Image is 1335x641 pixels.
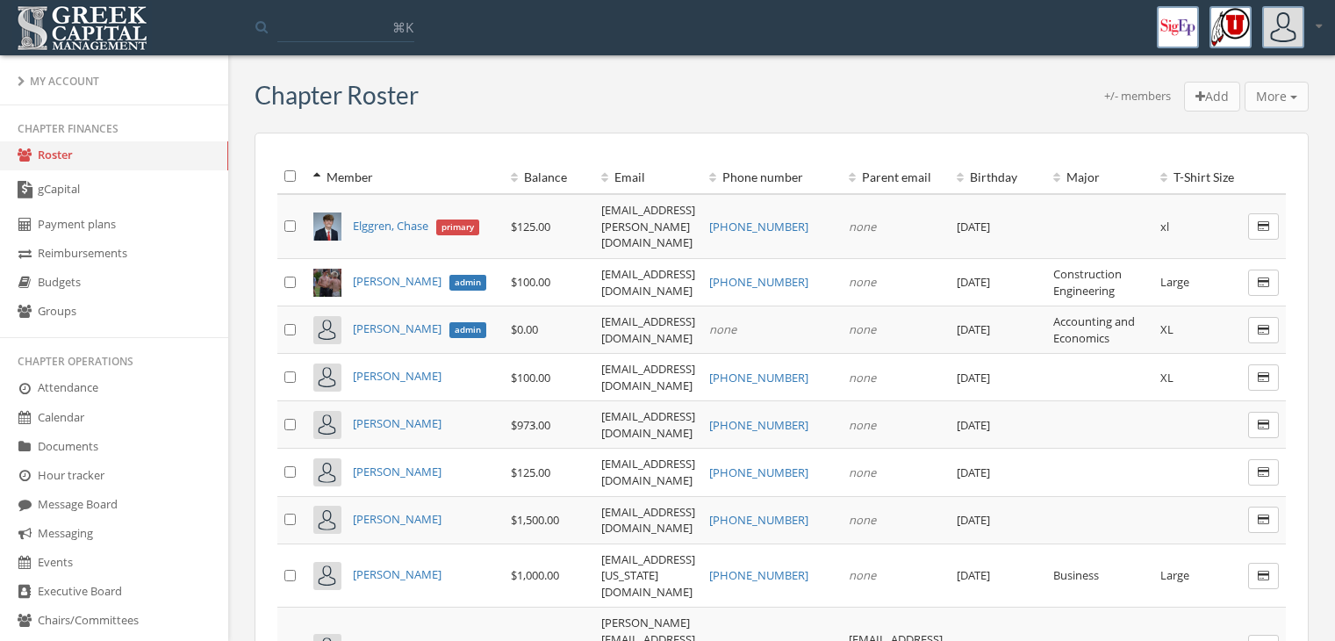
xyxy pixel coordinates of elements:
[353,320,441,336] span: [PERSON_NAME]
[449,275,486,291] span: admin
[1046,258,1153,306] td: Construction Engineering
[849,370,876,385] em: none
[353,415,441,431] a: [PERSON_NAME]
[353,218,428,234] span: Elggren, Chase
[601,202,695,250] a: [EMAIL_ADDRESS][PERSON_NAME][DOMAIN_NAME]
[392,18,413,36] span: ⌘K
[950,401,1046,449] td: [DATE]
[601,361,695,393] a: [EMAIL_ADDRESS][DOMAIN_NAME]
[1153,258,1241,306] td: Large
[849,321,876,337] em: none
[709,321,736,337] em: none
[702,160,841,194] th: Phone number
[601,266,695,299] a: [EMAIL_ADDRESS][DOMAIN_NAME]
[950,194,1046,258] td: [DATE]
[950,160,1046,194] th: Birthday
[849,567,876,583] em: none
[511,321,538,337] span: $0.00
[255,82,419,109] h3: Chapter Roster
[436,220,479,235] span: primary
[449,322,486,338] span: admin
[1046,306,1153,354] td: Accounting and Economics
[353,368,441,384] a: [PERSON_NAME]
[504,160,595,194] th: Balance
[849,219,876,234] em: none
[353,464,441,479] a: [PERSON_NAME]
[1153,544,1241,608] td: Large
[511,274,550,290] span: $100.00
[353,218,479,234] a: Elggren, Chaseprimary
[353,273,441,289] span: [PERSON_NAME]
[1046,160,1153,194] th: Major
[950,449,1046,496] td: [DATE]
[594,160,702,194] th: Email
[1046,544,1153,608] td: Business
[709,370,808,385] a: [PHONE_NUMBER]
[950,544,1046,608] td: [DATE]
[709,512,808,528] a: [PHONE_NUMBER]
[1153,354,1241,401] td: XL
[601,313,695,346] a: [EMAIL_ADDRESS][DOMAIN_NAME]
[950,354,1046,401] td: [DATE]
[1104,88,1171,112] div: +/- members
[1153,306,1241,354] td: XL
[511,219,550,234] span: $125.00
[353,566,441,582] a: [PERSON_NAME]
[709,274,808,290] a: [PHONE_NUMBER]
[849,274,876,290] em: none
[18,74,211,89] div: My Account
[306,160,504,194] th: Member
[601,504,695,537] a: [EMAIL_ADDRESS][DOMAIN_NAME]
[950,306,1046,354] td: [DATE]
[950,258,1046,306] td: [DATE]
[511,512,559,528] span: $1,500.00
[849,512,876,528] em: none
[709,567,808,583] a: [PHONE_NUMBER]
[842,160,950,194] th: Parent email
[709,417,808,433] a: [PHONE_NUMBER]
[511,370,550,385] span: $100.00
[849,417,876,433] em: none
[709,465,808,480] a: [PHONE_NUMBER]
[1153,160,1241,194] th: T-Shirt Size
[601,408,695,441] a: [EMAIL_ADDRESS][DOMAIN_NAME]
[849,465,876,480] em: none
[1153,194,1241,258] td: xl
[601,551,695,600] a: [EMAIL_ADDRESS][US_STATE][DOMAIN_NAME]
[353,511,441,527] a: [PERSON_NAME]
[709,219,808,234] a: [PHONE_NUMBER]
[353,273,486,289] a: [PERSON_NAME]admin
[511,417,550,433] span: $973.00
[511,465,550,480] span: $125.00
[601,456,695,488] a: [EMAIL_ADDRESS][DOMAIN_NAME]
[950,496,1046,544] td: [DATE]
[511,567,559,583] span: $1,000.00
[353,320,486,336] a: [PERSON_NAME]admin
